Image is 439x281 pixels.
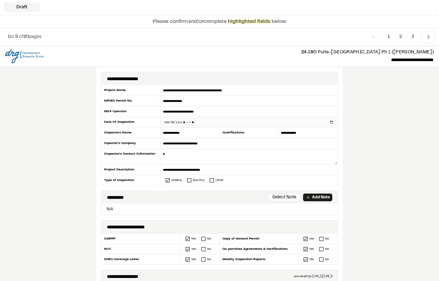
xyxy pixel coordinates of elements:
[215,178,224,183] div: Other
[5,49,44,63] img: file
[325,257,329,262] div: No
[394,31,407,43] span: 2
[101,85,160,96] div: Project Name
[228,19,270,24] span: highlighted fields
[101,175,160,185] div: Type of Inspection
[101,128,160,138] div: Inspectors Name
[207,236,211,241] div: No
[191,236,196,241] div: Yes
[102,254,180,264] div: DHEC Coverage Letter
[101,165,160,175] div: Project Description
[219,128,279,138] div: Qualifications
[301,50,317,54] span: 24.180
[207,247,211,251] div: No
[383,31,395,43] span: 1
[8,33,41,41] p: to of pages
[312,195,330,200] p: Add Note
[309,247,314,251] div: Yes
[191,257,196,262] div: Yes
[101,138,160,149] div: Inpector's Company
[367,31,435,43] nav: Navigation
[309,236,314,241] div: Yes
[191,247,196,251] div: Yes
[219,234,298,244] div: Copy of General Permit
[49,49,434,56] p: Pulte-[GEOGRAPHIC_DATA] Ph 1 ([PERSON_NAME])
[309,257,314,262] div: Yes
[207,257,211,262] div: No
[407,31,419,43] span: 3
[102,244,180,254] div: NOI
[8,35,10,39] span: 1
[325,236,329,241] div: No
[101,96,160,106] div: NPDES Permit No.
[219,244,298,254] div: Co-permitee Agreements & Certifications
[102,234,180,244] div: SWPPP
[193,178,204,183] div: Monthy
[4,3,40,12] div: Draft
[171,178,182,183] div: Weekly
[325,247,329,251] div: No
[219,254,298,264] div: Weekly Inspection Reports
[104,206,335,212] p: N/A
[268,194,300,201] button: Select Note
[15,35,18,39] span: 5
[23,35,29,39] span: 20
[294,274,332,279] div: powered by [URL] ([URL])
[153,18,286,25] p: Please confirm complete below
[101,117,160,128] div: Date Of Inspection
[101,149,160,165] div: Inspector's Contact Information
[101,106,160,117] div: MS4 Operator
[188,19,204,24] span: and/or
